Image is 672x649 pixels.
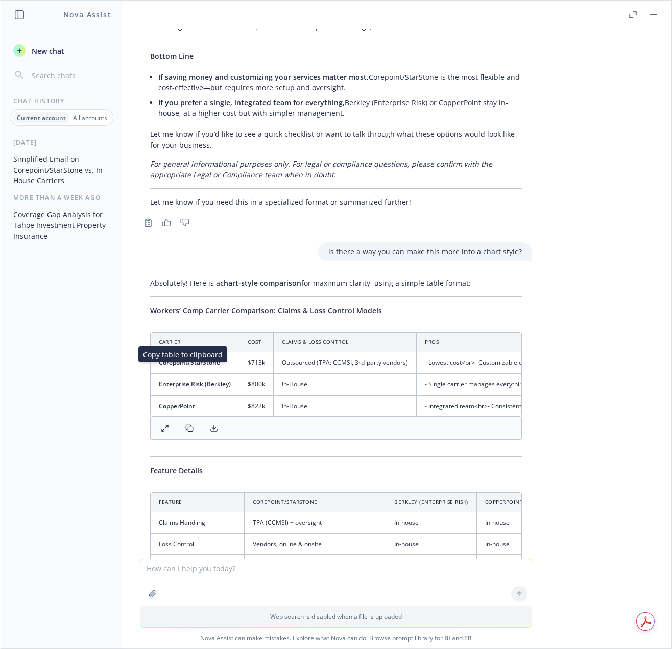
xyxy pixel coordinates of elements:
th: Cost [239,333,274,352]
th: Carrier [151,333,239,352]
span: If you prefer a single, integrated team for everything, [158,98,345,107]
span: New chat [30,45,64,56]
td: Outsourced (TPA: CCMSI, 3rd-party vendors) [274,352,417,374]
span: Nova Assist can make mistakes. Explore what Nova can do: Browse prompt library for and [5,628,667,648]
svg: Copy to clipboard [143,218,153,227]
td: In-house [386,534,477,555]
span: Workers’ Comp Carrier Comparison: Claims & Loss Control Models [150,306,382,315]
span: If saving money and customizing your services matter most, [158,72,369,82]
td: $713,000 [245,555,386,576]
button: Coverage Gap Analysis for Tahoe Investment Property Insurance [9,206,115,244]
span: Enterprise Risk (Berkley) [159,380,231,388]
td: $800,000 [386,555,477,576]
td: In-house [386,512,477,533]
li: Berkley (Enterprise Risk) or CopperPoint stay in-house, at a higher cost but with simpler managem... [158,95,522,121]
li: Corepoint/StarStone is the most flexible and cost-effective—but requires more setup and oversight. [158,69,522,95]
button: Thumbs down [177,216,193,230]
td: $800k [239,374,274,395]
td: In-house [476,534,557,555]
span: Feature Details [150,466,203,475]
p: Current account [17,113,66,122]
div: [DATE] [1,138,123,147]
p: Absolutely! Here is a for maximum clarity, using a simple table format: [150,277,522,288]
div: More than a week ago [1,193,123,202]
td: $713k [239,352,274,374]
th: Corepoint/StarStone [245,493,386,512]
h1: Nova Assist [63,9,111,20]
p: All accounts [73,113,107,122]
td: TPA (CCMSI) + oversight [245,512,386,533]
th: Berkley (Enterprise Risk) [386,493,477,512]
button: New chat [9,41,115,60]
p: Copy table to clipboard [143,349,223,360]
div: Chat History [1,97,123,105]
th: CopperPoint [476,493,557,512]
td: $822k [239,395,274,416]
span: Bottom Line [150,51,194,61]
span: chart-style comparison [220,278,301,288]
button: Simplified Email on Corepoint/StarStone vs. In-House Carriers [9,151,115,189]
a: BI [444,634,450,642]
p: Let me know if you need this in a specialized format or summarized further! [150,197,522,207]
td: Premium Price [151,555,245,576]
td: In-House [274,374,417,395]
td: In-House [274,395,417,416]
a: TR [464,634,472,642]
td: Vendors, online & onsite [245,534,386,555]
td: $822,000 [476,555,557,576]
p: Web search is disabled when a file is uploaded [147,612,525,621]
p: Let me know if you’d like to see a quick checklist or want to talk through what these options wou... [150,129,522,150]
th: Claims & Loss Control [274,333,417,352]
p: is there a way you can make this more into a chart style? [328,246,522,257]
em: For general informational purposes only. For legal or compliance questions, please confirm with t... [150,159,492,179]
td: Claims Handling [151,512,245,533]
input: Search chats [30,68,111,82]
span: Corepoint/StarStone [159,358,220,367]
th: Feature [151,493,245,512]
span: CopperPoint [159,402,195,410]
td: In-house [476,512,557,533]
td: Loss Control [151,534,245,555]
